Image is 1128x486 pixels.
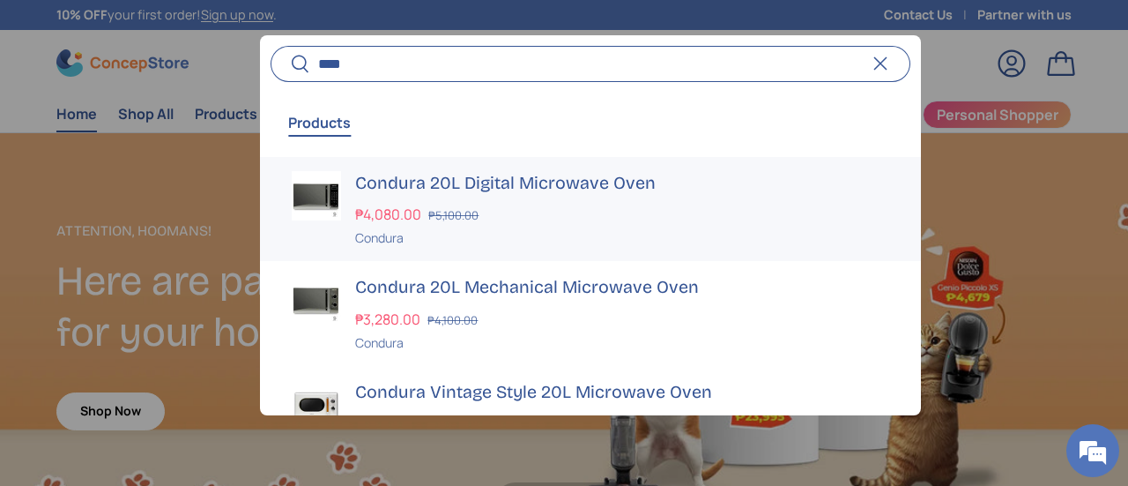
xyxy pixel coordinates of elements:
button: Products [288,102,351,143]
a: Condura Vintage Style 20L Microwave Oven ₱3,920.00 ₱4,900.00 Condura [260,366,920,471]
div: Condura [355,333,888,352]
s: ₱4,100.00 [427,312,478,328]
strong: ₱3,920.00 [355,414,426,433]
textarea: Type your message and hit 'Enter' [9,310,336,371]
a: Condura 20L Digital Microwave Oven ₱4,080.00 ₱5,100.00 Condura [260,157,920,262]
div: Minimize live chat window [289,9,331,51]
h3: Condura Vintage Style 20L Microwave Oven [355,380,888,405]
strong: ₱3,280.00 [355,310,425,329]
h3: Condura 20L Digital Microwave Oven [355,171,888,196]
strong: ₱4,080.00 [355,205,426,224]
span: We're online! [102,136,243,314]
div: Condura [355,228,888,247]
s: ₱5,100.00 [428,207,479,223]
a: Condura 20L Mechanical Microwave Oven ₱3,280.00 ₱4,100.00 Condura [260,261,920,366]
div: Chat with us now [92,99,296,122]
h3: Condura 20L Mechanical Microwave Oven [355,275,888,300]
